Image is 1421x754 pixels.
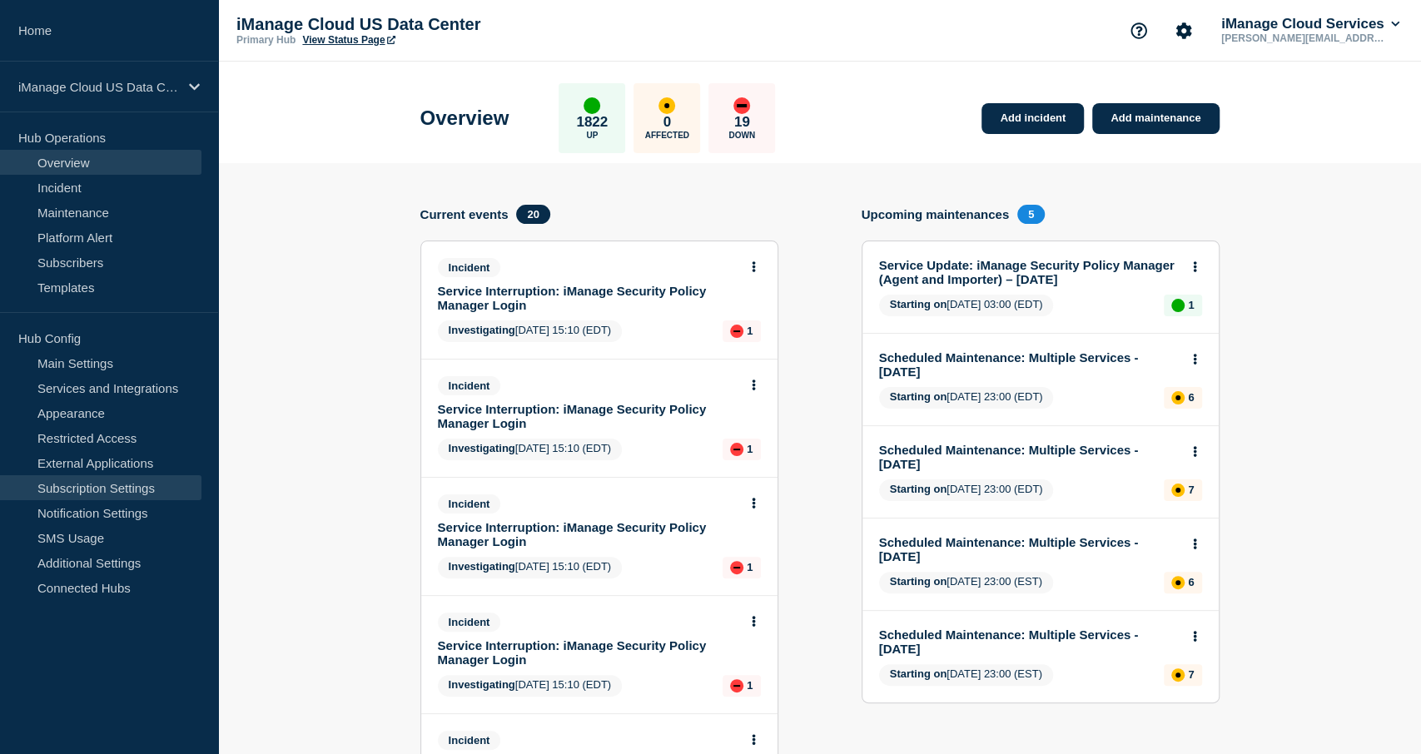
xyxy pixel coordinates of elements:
div: down [733,97,750,114]
span: [DATE] 15:10 (EDT) [438,320,623,342]
div: affected [1171,484,1185,497]
span: Starting on [890,390,947,403]
p: 6 [1188,576,1194,588]
span: Incident [438,376,501,395]
span: Incident [438,613,501,632]
a: Add incident [981,103,1084,134]
div: affected [1171,576,1185,589]
p: 1 [747,561,753,573]
p: 6 [1188,391,1194,404]
a: Service Interruption: iManage Security Policy Manager Login [438,402,738,430]
p: 1 [747,325,753,337]
p: 1822 [576,114,608,131]
p: 1 [747,443,753,455]
p: 1 [747,679,753,692]
div: affected [1171,391,1185,404]
p: iManage Cloud US Data Center [236,15,569,34]
span: Starting on [890,667,947,680]
div: affected [658,97,675,114]
a: Scheduled Maintenance: Multiple Services - [DATE] [879,350,1180,379]
span: [DATE] 03:00 (EDT) [879,295,1054,316]
span: [DATE] 23:00 (EDT) [879,387,1054,409]
p: 7 [1188,484,1194,496]
div: up [1171,299,1185,312]
span: 5 [1017,205,1045,224]
p: Down [728,131,755,140]
button: iManage Cloud Services [1218,16,1403,32]
p: iManage Cloud US Data Center [18,80,178,94]
button: Account settings [1166,13,1201,48]
span: Starting on [890,483,947,495]
div: down [730,325,743,338]
a: Scheduled Maintenance: Multiple Services - [DATE] [879,443,1180,471]
div: down [730,679,743,692]
p: Up [586,131,598,140]
a: Scheduled Maintenance: Multiple Services - [DATE] [879,535,1180,563]
span: [DATE] 15:10 (EDT) [438,439,623,460]
div: up [584,97,600,114]
p: 19 [734,114,750,131]
span: Investigating [449,560,515,573]
a: Service Interruption: iManage Security Policy Manager Login [438,284,738,312]
a: Scheduled Maintenance: Multiple Services - [DATE] [879,628,1180,656]
h4: Upcoming maintenances [862,207,1010,221]
span: 20 [516,205,549,224]
div: affected [1171,668,1185,682]
span: Starting on [890,298,947,310]
span: [DATE] 15:10 (EDT) [438,675,623,697]
a: Add maintenance [1092,103,1219,134]
a: View Status Page [302,34,395,46]
p: 7 [1188,668,1194,681]
span: Investigating [449,324,515,336]
p: [PERSON_NAME][EMAIL_ADDRESS][PERSON_NAME][DOMAIN_NAME] [1218,32,1391,44]
span: Incident [438,258,501,277]
p: 0 [663,114,671,131]
span: [DATE] 23:00 (EST) [879,572,1053,593]
h1: Overview [420,107,509,130]
h4: Current events [420,207,509,221]
div: down [730,561,743,574]
span: Incident [438,731,501,750]
span: Starting on [890,575,947,588]
a: Service Interruption: iManage Security Policy Manager Login [438,520,738,548]
span: Investigating [449,678,515,691]
span: [DATE] 15:10 (EDT) [438,557,623,578]
div: down [730,443,743,456]
span: [DATE] 23:00 (EST) [879,664,1053,686]
span: Incident [438,494,501,513]
button: Support [1121,13,1156,48]
a: Service Update: iManage Security Policy Manager (Agent and Importer) – [DATE] [879,258,1180,286]
p: Primary Hub [236,34,296,46]
p: 1 [1188,299,1194,311]
p: Affected [645,131,689,140]
span: Investigating [449,442,515,454]
a: Service Interruption: iManage Security Policy Manager Login [438,638,738,667]
span: [DATE] 23:00 (EDT) [879,479,1054,501]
